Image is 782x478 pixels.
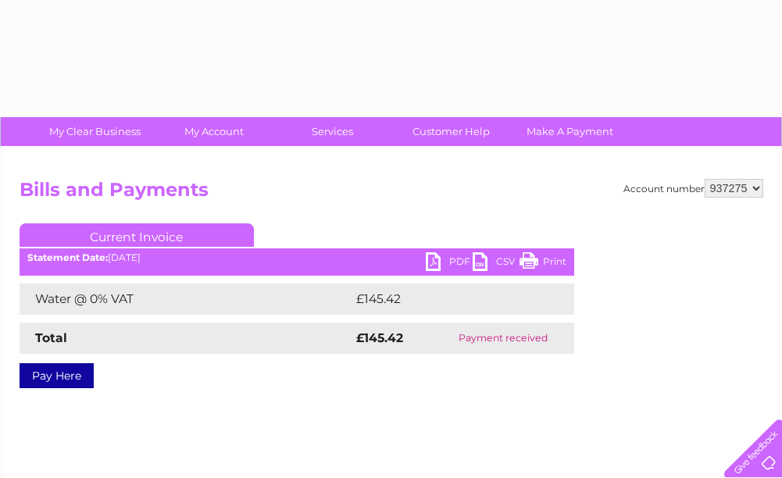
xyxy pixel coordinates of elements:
[520,252,566,275] a: Print
[20,223,254,247] a: Current Invoice
[20,252,574,263] div: [DATE]
[268,117,397,146] a: Services
[623,179,763,198] div: Account number
[30,117,159,146] a: My Clear Business
[20,284,352,315] td: Water @ 0% VAT
[473,252,520,275] a: CSV
[356,330,403,345] strong: £145.42
[149,117,278,146] a: My Account
[432,323,574,354] td: Payment received
[20,363,94,388] a: Pay Here
[27,251,108,263] b: Statement Date:
[426,252,473,275] a: PDF
[35,330,67,345] strong: Total
[387,117,516,146] a: Customer Help
[505,117,634,146] a: Make A Payment
[20,179,763,209] h2: Bills and Payments
[352,284,545,315] td: £145.42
